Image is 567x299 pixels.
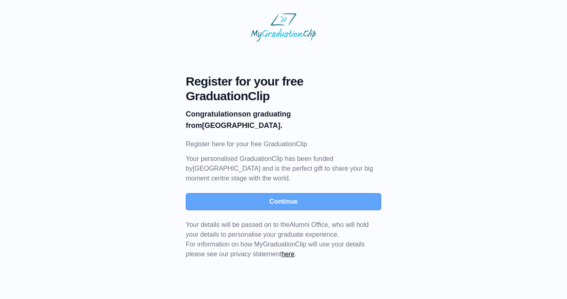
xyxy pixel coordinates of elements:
span: For information on how MyGraduationClip will use your details please see our privacy statement . [186,221,369,257]
p: on graduating from [GEOGRAPHIC_DATA]. [186,108,381,131]
a: here [281,251,294,257]
span: GraduationClip [186,89,381,103]
button: Continue [186,193,381,210]
span: Alumni Office [290,221,328,228]
span: Your details will be passed on to the , who will hold your details to personalise your graduate e... [186,221,369,238]
img: MyGraduationClip [251,13,316,42]
b: Congratulations [186,110,242,118]
p: Your personalised GraduationClip has been funded by [GEOGRAPHIC_DATA] and is the perfect gift to ... [186,154,381,183]
span: Register for your free [186,74,381,89]
p: Register here for your free GraduationClip [186,139,381,149]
